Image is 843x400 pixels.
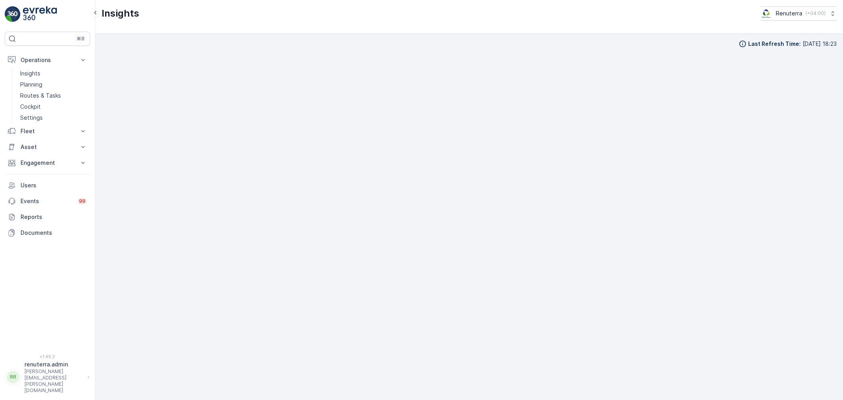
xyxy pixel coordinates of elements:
[25,368,84,394] p: [PERSON_NAME][EMAIL_ADDRESS][PERSON_NAME][DOMAIN_NAME]
[5,225,90,241] a: Documents
[7,371,19,383] div: RR
[20,114,43,122] p: Settings
[79,198,85,204] p: 99
[17,79,90,90] a: Planning
[5,155,90,171] button: Engagement
[805,10,826,17] p: ( +04:00 )
[21,159,74,167] p: Engagement
[5,360,90,394] button: RRrenuterra.admin[PERSON_NAME][EMAIL_ADDRESS][PERSON_NAME][DOMAIN_NAME]
[5,209,90,225] a: Reports
[5,123,90,139] button: Fleet
[17,112,90,123] a: Settings
[21,229,87,237] p: Documents
[102,7,139,20] p: Insights
[20,103,41,111] p: Cockpit
[77,36,85,42] p: ⌘B
[20,92,61,100] p: Routes & Tasks
[21,127,74,135] p: Fleet
[5,193,90,209] a: Events99
[21,181,87,189] p: Users
[760,9,773,18] img: Screenshot_2024-07-26_at_13.33.01.png
[23,6,57,22] img: logo_light-DOdMpM7g.png
[21,197,73,205] p: Events
[803,40,837,48] p: [DATE] 18:23
[20,70,40,77] p: Insights
[17,68,90,79] a: Insights
[776,9,802,17] p: Renuterra
[760,6,837,21] button: Renuterra(+04:00)
[5,139,90,155] button: Asset
[17,90,90,101] a: Routes & Tasks
[5,354,90,359] span: v 1.49.2
[17,101,90,112] a: Cockpit
[21,213,87,221] p: Reports
[5,52,90,68] button: Operations
[25,360,84,368] p: renuterra.admin
[5,6,21,22] img: logo
[748,40,801,48] p: Last Refresh Time :
[21,143,74,151] p: Asset
[5,177,90,193] a: Users
[20,81,42,89] p: Planning
[21,56,74,64] p: Operations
